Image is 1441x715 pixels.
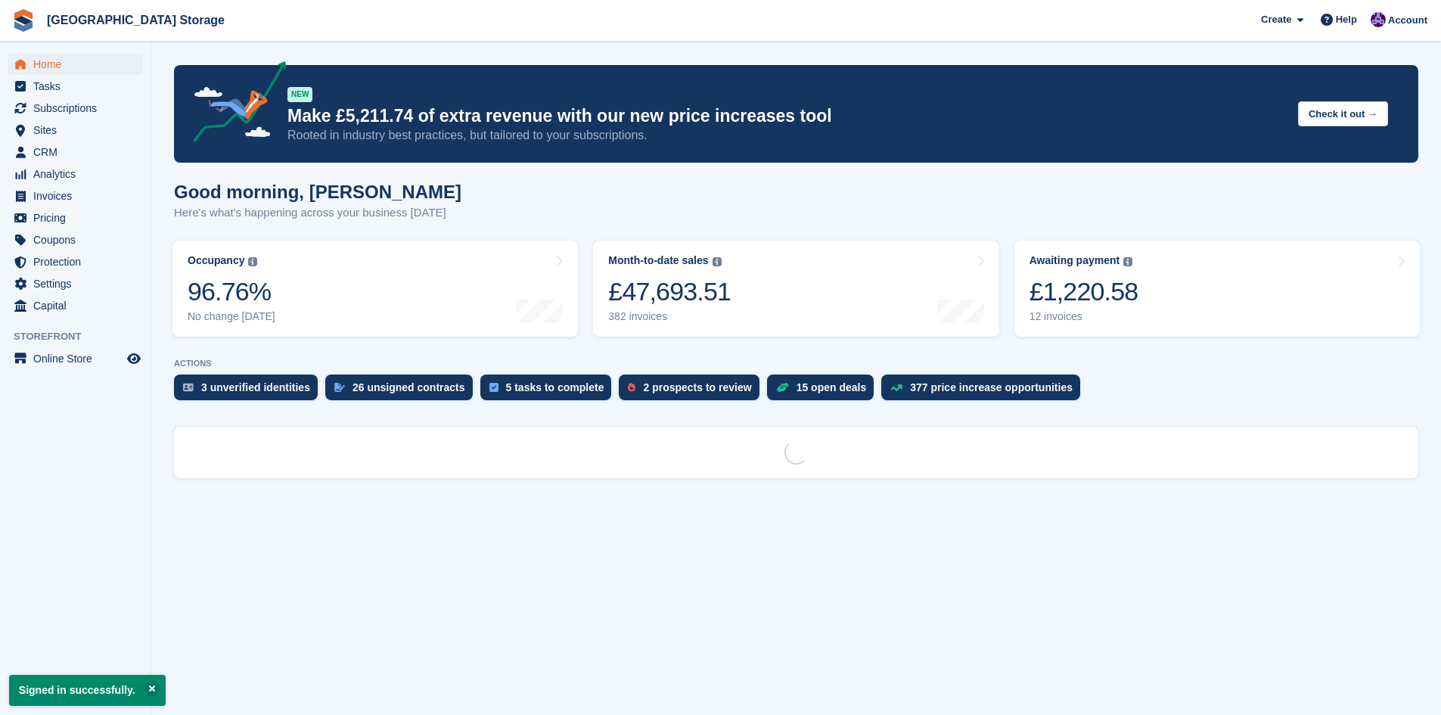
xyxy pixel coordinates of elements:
p: ACTIONS [174,359,1418,368]
div: £47,693.51 [608,276,731,307]
a: menu [8,229,143,250]
a: Awaiting payment £1,220.58 12 invoices [1014,241,1420,337]
img: prospect-51fa495bee0391a8d652442698ab0144808aea92771e9ea1ae160a38d050c398.svg [628,383,635,392]
span: Protection [33,251,124,272]
a: [GEOGRAPHIC_DATA] Storage [41,8,231,33]
div: No change [DATE] [188,310,275,323]
div: NEW [287,87,312,102]
a: 5 tasks to complete [480,375,620,408]
div: Occupancy [188,254,244,267]
span: Capital [33,295,124,316]
img: task-75834270c22a3079a89374b754ae025e5fb1db73e45f91037f5363f120a921f8.svg [489,383,498,392]
img: price_increase_opportunities-93ffe204e8149a01c8c9dc8f82e8f89637d9d84a8eef4429ea346261dce0b2c0.svg [890,384,902,391]
div: 3 unverified identities [201,381,310,393]
a: menu [8,207,143,228]
a: 15 open deals [767,375,882,408]
a: menu [8,141,143,163]
span: Invoices [33,185,124,207]
div: 26 unsigned contracts [352,381,465,393]
a: menu [8,295,143,316]
a: 377 price increase opportunities [881,375,1088,408]
div: 377 price increase opportunities [910,381,1073,393]
img: icon-info-grey-7440780725fd019a000dd9b08b2336e03edf1995a4989e88bcd33f0948082b44.svg [1123,257,1132,266]
a: Preview store [125,350,143,368]
a: menu [8,98,143,119]
span: CRM [33,141,124,163]
span: Create [1261,12,1291,27]
a: 3 unverified identities [174,375,325,408]
span: Pricing [33,207,124,228]
p: Signed in successfully. [9,675,166,706]
span: Help [1336,12,1357,27]
div: 5 tasks to complete [506,381,604,393]
a: menu [8,54,143,75]
p: Here's what's happening across your business [DATE] [174,204,461,222]
span: Online Store [33,348,124,369]
div: 15 open deals [797,381,867,393]
div: Month-to-date sales [608,254,708,267]
span: Coupons [33,229,124,250]
a: Occupancy 96.76% No change [DATE] [172,241,578,337]
div: 2 prospects to review [643,381,751,393]
span: Subscriptions [33,98,124,119]
button: Check it out → [1298,101,1388,126]
a: menu [8,163,143,185]
img: stora-icon-8386f47178a22dfd0bd8f6a31ec36ba5ce8667c1dd55bd0f319d3a0aa187defe.svg [12,9,35,32]
div: 96.76% [188,276,275,307]
img: verify_identity-adf6edd0f0f0b5bbfe63781bf79b02c33cf7c696d77639b501bdc392416b5a36.svg [183,383,194,392]
img: contract_signature_icon-13c848040528278c33f63329250d36e43548de30e8caae1d1a13099fd9432cc5.svg [334,383,345,392]
span: Analytics [33,163,124,185]
a: menu [8,348,143,369]
p: Make £5,211.74 of extra revenue with our new price increases tool [287,105,1286,127]
div: 382 invoices [608,310,731,323]
div: £1,220.58 [1030,276,1138,307]
a: Month-to-date sales £47,693.51 382 invoices [593,241,998,337]
a: menu [8,185,143,207]
span: Storefront [14,329,151,344]
div: Awaiting payment [1030,254,1120,267]
img: icon-info-grey-7440780725fd019a000dd9b08b2336e03edf1995a4989e88bcd33f0948082b44.svg [713,257,722,266]
a: 2 prospects to review [619,375,766,408]
span: Settings [33,273,124,294]
div: 12 invoices [1030,310,1138,323]
a: menu [8,76,143,97]
img: icon-info-grey-7440780725fd019a000dd9b08b2336e03edf1995a4989e88bcd33f0948082b44.svg [248,257,257,266]
a: menu [8,251,143,272]
span: Account [1388,13,1427,28]
a: menu [8,273,143,294]
img: deal-1b604bf984904fb50ccaf53a9ad4b4a5d6e5aea283cecdc64d6e3604feb123c2.svg [776,382,789,393]
span: Tasks [33,76,124,97]
span: Home [33,54,124,75]
a: 26 unsigned contracts [325,375,480,408]
img: price-adjustments-announcement-icon-8257ccfd72463d97f412b2fc003d46551f7dbcb40ab6d574587a9cd5c0d94... [181,61,287,148]
h1: Good morning, [PERSON_NAME] [174,182,461,202]
a: menu [8,120,143,141]
span: Sites [33,120,124,141]
p: Rooted in industry best practices, but tailored to your subscriptions. [287,127,1286,144]
img: Hollie Harvey [1371,12,1386,27]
